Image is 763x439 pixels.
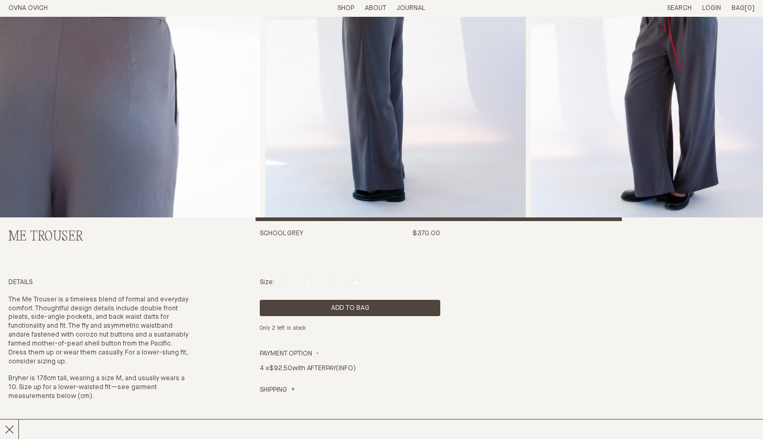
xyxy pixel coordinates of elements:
[667,5,692,12] a: Search
[153,419,188,427] th: XL
[412,230,440,237] span: $370.00
[732,5,745,12] span: Bag
[60,419,92,427] th: S
[8,278,189,287] h4: Details
[269,365,292,372] span: $92.50
[8,296,189,367] p: The Me Trouser is a timeless blend of formal and everyday comfort. Thoughtful design details incl...
[281,279,284,286] label: S
[260,278,274,287] p: Size:
[365,4,386,13] summary: About
[337,5,354,12] a: Shop
[260,326,306,331] em: Only 2 left in stock
[260,358,440,386] div: 4 x with AFTERPAY
[8,229,189,245] h2: Me Trouser
[350,279,357,286] label: XL
[260,350,319,359] summary: Payment Option
[260,386,295,395] a: Shipping
[8,375,185,400] span: Bryher is 178cm tall, wearing a size M, and usually wears a 10. Size up for a lower-waisted fit—s...
[702,5,721,12] a: Login
[8,419,60,427] th: SIZE
[8,5,48,12] a: Home
[397,5,425,12] a: Journal
[260,300,440,316] button: Add product to cart
[260,229,303,270] h3: School Grey
[336,365,355,372] a: (INFO)
[303,279,309,286] label: M
[116,419,153,427] th: L
[328,279,331,286] label: L
[92,419,116,427] th: M
[745,5,755,12] span: [0]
